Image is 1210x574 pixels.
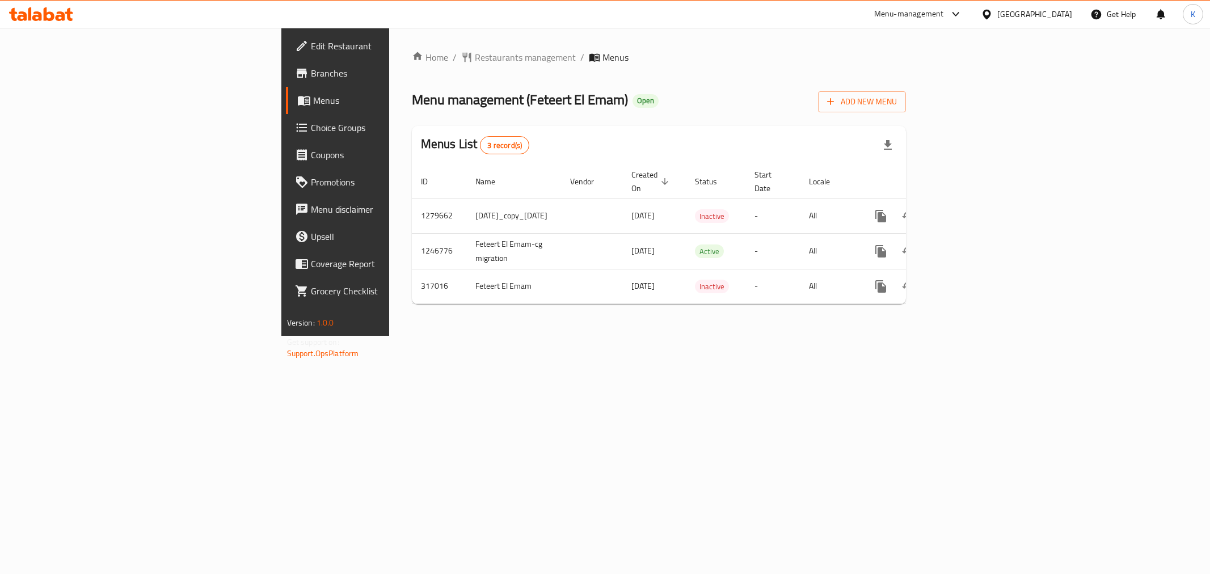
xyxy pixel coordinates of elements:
span: Edit Restaurant [311,39,474,53]
span: [DATE] [631,243,655,258]
span: Branches [311,66,474,80]
span: Get support on: [287,335,339,349]
span: Promotions [311,175,474,189]
span: Start Date [754,168,786,195]
span: Vendor [570,175,609,188]
span: Restaurants management [475,50,576,64]
button: more [867,273,895,300]
td: Feteert El Emam-cg migration [466,233,561,269]
div: Menu-management [874,7,944,21]
span: Upsell [311,230,474,243]
a: Branches [286,60,483,87]
span: Open [633,96,659,105]
a: Grocery Checklist [286,277,483,305]
h2: Menus List [421,136,529,154]
a: Upsell [286,223,483,250]
span: Menus [313,94,474,107]
a: Coverage Report [286,250,483,277]
td: All [800,269,858,303]
div: Open [633,94,659,108]
th: Actions [858,164,985,199]
span: K [1191,8,1195,20]
button: more [867,238,895,265]
button: Change Status [895,238,922,265]
table: enhanced table [412,164,985,304]
a: Coupons [286,141,483,168]
div: Inactive [695,209,729,223]
td: - [745,233,800,269]
span: Menus [602,50,629,64]
span: Inactive [695,210,729,223]
span: Status [695,175,732,188]
span: Coverage Report [311,257,474,271]
a: Promotions [286,168,483,196]
td: - [745,199,800,233]
button: Add New Menu [818,91,906,112]
span: Menu management ( Feteert El Emam ) [412,87,628,112]
a: Choice Groups [286,114,483,141]
td: All [800,233,858,269]
a: Support.OpsPlatform [287,346,359,361]
div: Export file [874,132,901,159]
span: Choice Groups [311,121,474,134]
button: Change Status [895,202,922,230]
td: All [800,199,858,233]
span: Add New Menu [827,95,897,109]
div: [GEOGRAPHIC_DATA] [997,8,1072,20]
span: Coupons [311,148,474,162]
span: Active [695,245,724,258]
a: Menu disclaimer [286,196,483,223]
li: / [580,50,584,64]
a: Restaurants management [461,50,576,64]
span: ID [421,175,442,188]
span: Name [475,175,510,188]
td: Feteert El Emam [466,269,561,303]
td: [DATE]_copy_[DATE] [466,199,561,233]
button: Change Status [895,273,922,300]
td: - [745,269,800,303]
a: Menus [286,87,483,114]
span: Locale [809,175,845,188]
span: Created On [631,168,672,195]
button: more [867,202,895,230]
span: [DATE] [631,278,655,293]
nav: breadcrumb [412,50,907,64]
span: 3 record(s) [480,140,529,151]
span: Menu disclaimer [311,202,474,216]
span: Version: [287,315,315,330]
span: 1.0.0 [317,315,334,330]
div: Total records count [480,136,529,154]
a: Edit Restaurant [286,32,483,60]
span: Inactive [695,280,729,293]
span: [DATE] [631,208,655,223]
span: Grocery Checklist [311,284,474,298]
